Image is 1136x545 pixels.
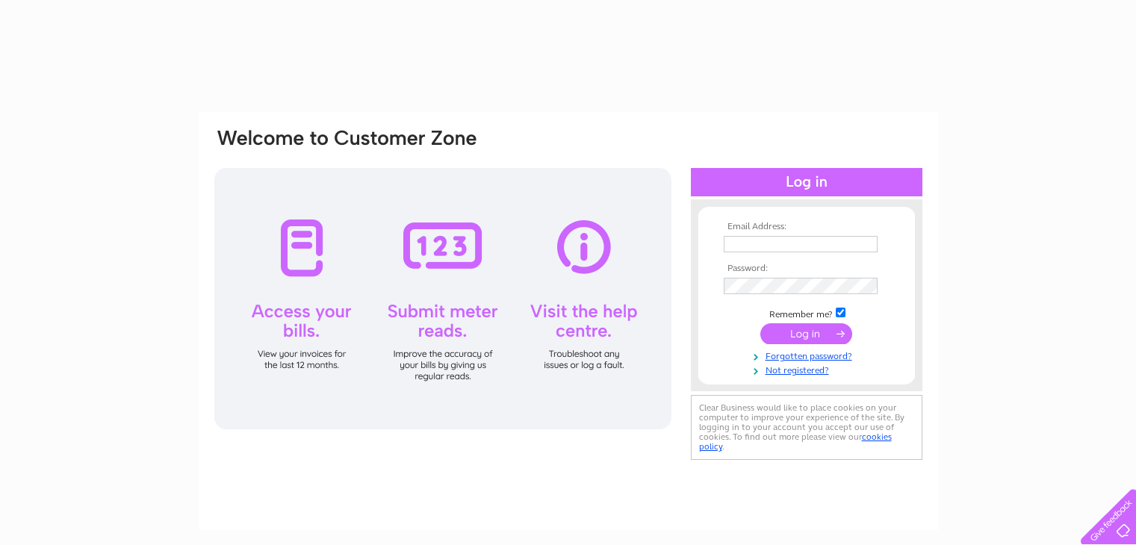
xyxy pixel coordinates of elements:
a: cookies policy [699,432,892,452]
th: Email Address: [720,222,893,232]
div: Clear Business would like to place cookies on your computer to improve your experience of the sit... [691,395,922,460]
td: Remember me? [720,305,893,320]
input: Submit [760,323,852,344]
a: Forgotten password? [724,348,893,362]
th: Password: [720,264,893,274]
a: Not registered? [724,362,893,376]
